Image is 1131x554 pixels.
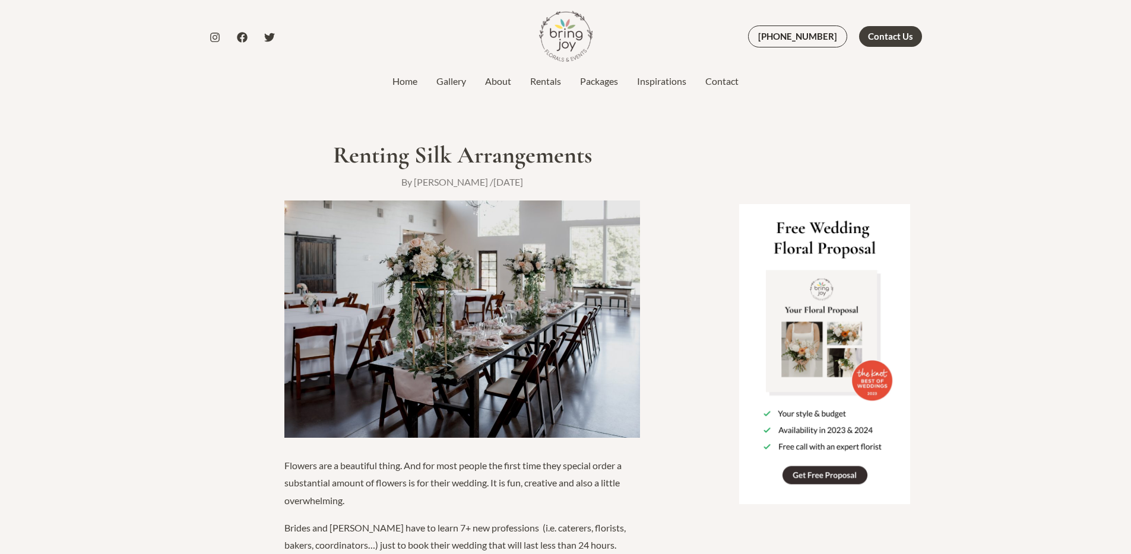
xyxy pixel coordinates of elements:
span: [PERSON_NAME] [414,176,488,187]
nav: Site Navigation [383,72,748,90]
a: Home [383,74,427,88]
p: Brides and [PERSON_NAME] have to learn 7+ new professions (i.e. caterers, florists, bakers, coord... [284,519,640,554]
span: [DATE] [493,176,523,187]
a: Packages [571,74,628,88]
a: Facebook [237,32,248,43]
a: [PHONE_NUMBER] [748,26,847,47]
a: Contact [696,74,748,88]
a: Contact Us [859,26,922,47]
a: About [476,74,521,88]
p: Flowers are a beautiful thing. And for most people the first time they special order a substantia... [284,457,640,510]
a: Twitter [264,32,275,43]
a: Rentals [521,74,571,88]
a: Instagram [210,32,220,43]
a: Inspirations [628,74,696,88]
div: By / [284,175,640,189]
a: Gallery [427,74,476,88]
h1: Renting Silk Arrangements [284,141,640,169]
img: Bring Joy [539,9,593,63]
a: [PERSON_NAME] [414,176,490,187]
